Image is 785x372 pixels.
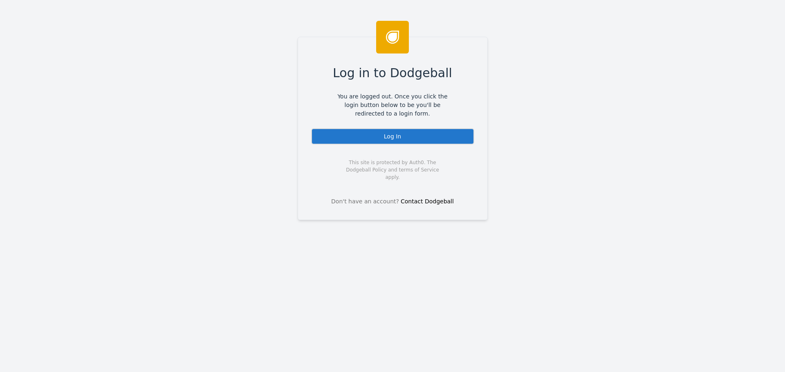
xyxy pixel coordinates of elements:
span: Don't have an account? [331,197,399,206]
span: This site is protected by Auth0. The Dodgeball Policy and terms of Service apply. [339,159,446,181]
span: Log in to Dodgeball [333,64,452,82]
div: Log In [311,128,474,145]
span: You are logged out. Once you click the login button below to be you'll be redirected to a login f... [332,92,454,118]
a: Contact Dodgeball [401,198,454,205]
